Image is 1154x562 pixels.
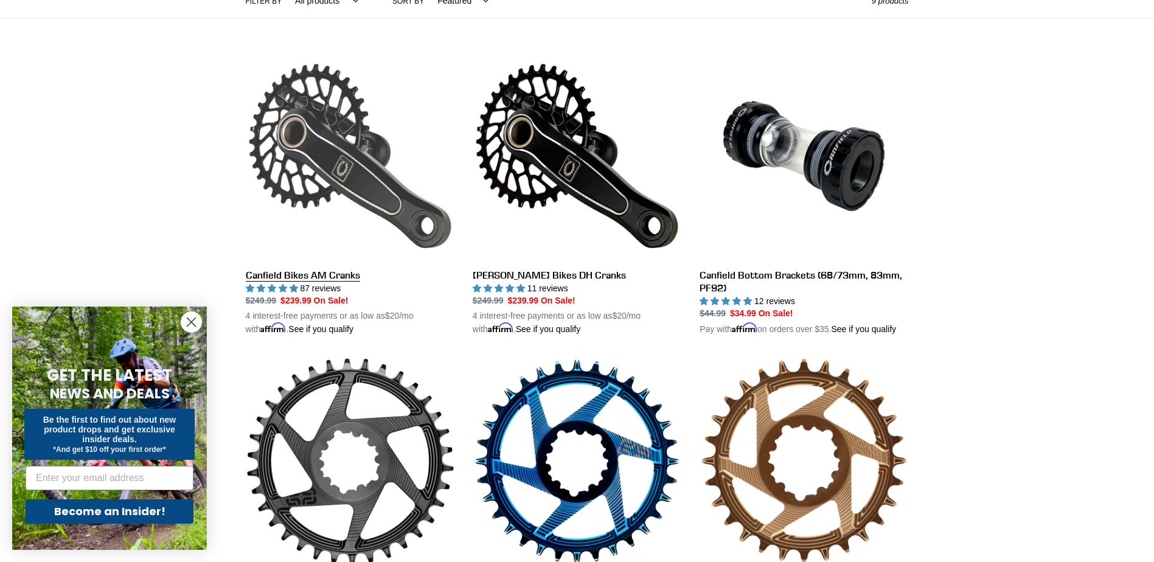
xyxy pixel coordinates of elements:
[47,364,172,386] span: GET THE LATEST
[53,445,165,454] span: *And get $10 off your first order*
[26,466,193,490] input: Enter your email address
[181,311,202,333] button: Close dialog
[43,415,176,444] span: Be the first to find out about new product drops and get exclusive insider deals.
[50,384,170,403] span: NEWS AND DEALS
[26,499,193,524] button: Become an Insider!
